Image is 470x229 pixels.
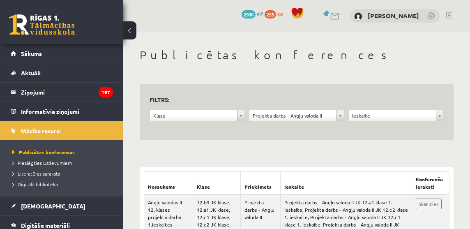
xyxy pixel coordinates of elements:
a: Digitālā bibliotēka [12,180,115,188]
span: Ieskaite [352,110,433,121]
th: Priekšmets [240,172,280,195]
a: 2900 mP [242,10,263,17]
a: Informatīvie ziņojumi [11,102,113,121]
th: Konferenču ieraksti [412,172,449,195]
span: xp [277,10,283,17]
a: Mācību resursi [11,121,113,140]
th: Klase [193,172,240,195]
span: Pieslēgties Uzdevumiem [12,160,72,166]
a: Rīgas 1. Tālmācības vidusskola [9,14,75,35]
a: Skatīties [416,199,442,209]
th: Nosaukums [144,172,193,195]
span: mP [257,10,263,17]
a: Projekta darbs - Angļu valoda II [249,110,344,121]
legend: Ziņojumi [21,83,113,102]
span: Digitālie materiāli [21,222,70,229]
a: Klase [150,110,244,121]
a: [PERSON_NAME] [368,12,419,20]
a: Literatūras saraksts [12,170,115,177]
th: Ieskaite [280,172,412,195]
a: Sākums [11,44,113,63]
a: Ziņojumi197 [11,83,113,102]
h3: Filtrs: [150,94,434,105]
a: Publicētas konferences [12,148,115,156]
span: 255 [265,10,276,19]
a: Ieskaite [349,110,443,121]
a: 255 xp [265,10,287,17]
i: 197 [99,87,113,98]
span: 2900 [242,10,256,19]
span: Publicētas konferences [12,149,75,155]
span: Mācību resursi [21,127,61,134]
img: Toms Kristians Eglītis [354,12,362,21]
span: Sākums [21,50,42,57]
span: Aktuāli [21,69,41,76]
h1: Publicētas konferences [140,48,454,62]
span: Digitālā bibliotēka [12,181,58,187]
span: Klase [153,110,234,121]
a: Aktuāli [11,63,113,82]
a: Pieslēgties Uzdevumiem [12,159,115,167]
span: Literatūras saraksts [12,170,60,177]
span: Projekta darbs - Angļu valoda II [253,110,333,121]
span: [DEMOGRAPHIC_DATA] [21,202,85,210]
a: [DEMOGRAPHIC_DATA] [11,197,113,215]
legend: Informatīvie ziņojumi [21,102,113,121]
